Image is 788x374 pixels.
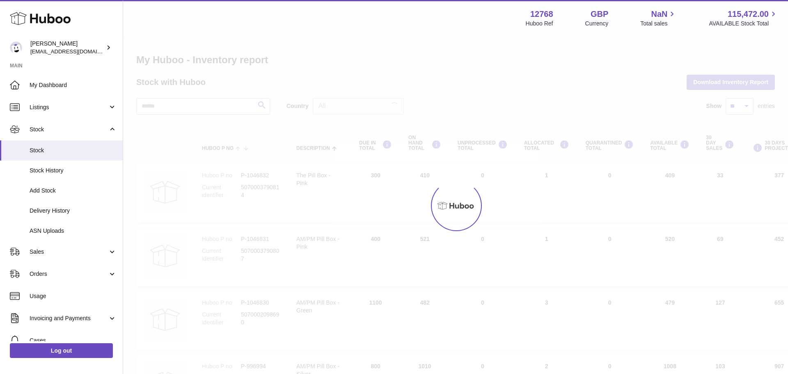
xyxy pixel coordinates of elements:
span: Cases [30,337,117,344]
img: internalAdmin-12768@internal.huboo.com [10,41,22,54]
div: Currency [585,20,609,28]
a: NaN Total sales [640,9,677,28]
span: 115,472.00 [728,9,769,20]
span: NaN [651,9,667,20]
span: Stock [30,147,117,154]
div: [PERSON_NAME] [30,40,104,55]
span: Usage [30,292,117,300]
span: [EMAIL_ADDRESS][DOMAIN_NAME] [30,48,121,55]
a: 115,472.00 AVAILABLE Stock Total [709,9,778,28]
a: Log out [10,343,113,358]
span: My Dashboard [30,81,117,89]
span: Orders [30,270,108,278]
span: Sales [30,248,108,256]
div: Huboo Ref [526,20,553,28]
span: ASN Uploads [30,227,117,235]
span: Total sales [640,20,677,28]
strong: 12768 [530,9,553,20]
span: Stock [30,126,108,133]
span: Listings [30,103,108,111]
span: Add Stock [30,187,117,195]
span: AVAILABLE Stock Total [709,20,778,28]
strong: GBP [591,9,608,20]
span: Delivery History [30,207,117,215]
span: Invoicing and Payments [30,314,108,322]
span: Stock History [30,167,117,174]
